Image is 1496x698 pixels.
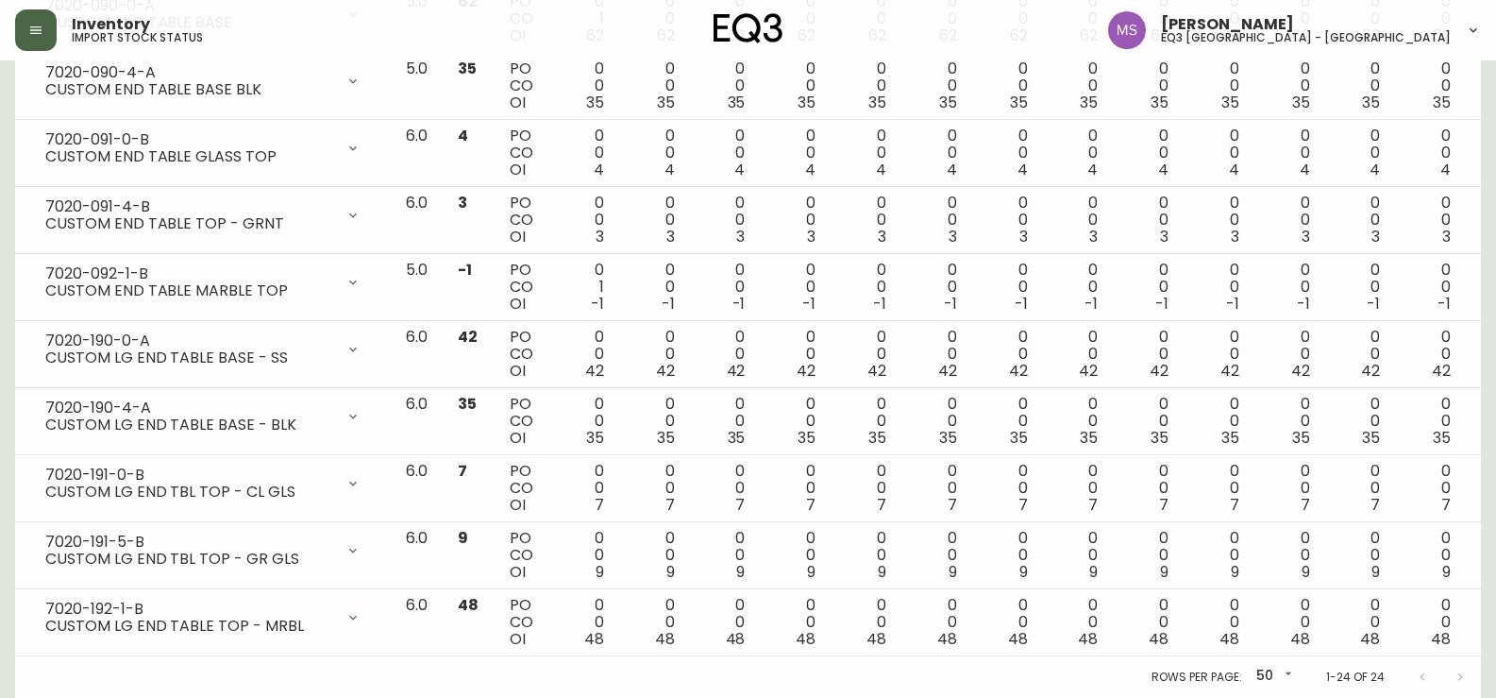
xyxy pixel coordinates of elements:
[1161,17,1294,32] span: [PERSON_NAME]
[705,195,746,246] div: 0 0
[30,463,376,504] div: 7020-191-0-BCUSTOM LG END TBL TOP - CL GLS
[1009,360,1028,382] span: 42
[916,597,957,648] div: 0 0
[987,530,1028,581] div: 0 0
[877,494,886,516] span: 7
[736,561,745,583] span: 9
[1302,561,1310,583] span: 9
[510,60,533,111] div: PO CO
[916,60,957,111] div: 0 0
[1410,597,1451,648] div: 0 0
[391,522,443,589] td: 6.0
[728,427,746,449] span: 35
[1221,427,1239,449] span: 35
[1370,159,1380,180] span: 4
[775,60,815,111] div: 0 0
[944,293,957,315] span: -1
[1128,262,1168,313] div: 0 0
[1269,195,1310,246] div: 0 0
[947,159,957,180] span: 4
[1432,360,1451,382] span: 42
[30,597,376,638] div: 7020-192-1-BCUSTOM LG END TABLE TOP - MRBL
[30,396,376,437] div: 7020-190-4-ACUSTOM LG END TABLE BASE - BLK
[1199,329,1239,380] div: 0 0
[775,128,815,179] div: 0 0
[714,13,783,43] img: logo
[1292,427,1310,449] span: 35
[1297,293,1310,315] span: -1
[1057,262,1098,313] div: 0 0
[45,534,334,551] div: 7020-191-5-B
[591,293,604,315] span: -1
[510,262,533,313] div: PO CO
[634,128,675,179] div: 0 0
[510,226,526,247] span: OI
[1340,463,1381,514] div: 0 0
[634,396,675,447] div: 0 0
[1362,427,1380,449] span: 35
[1128,195,1168,246] div: 0 0
[458,527,468,549] span: 9
[1269,597,1310,648] div: 0 0
[563,60,604,111] div: 0 0
[866,628,886,650] span: 48
[1199,530,1239,581] div: 0 0
[846,60,886,111] div: 0 0
[736,226,745,247] span: 3
[868,92,886,113] span: 35
[846,195,886,246] div: 0 0
[1017,159,1028,180] span: 4
[987,195,1028,246] div: 0 0
[586,92,604,113] span: 35
[734,159,745,180] span: 4
[1199,60,1239,111] div: 0 0
[45,131,334,148] div: 7020-091-0-B
[1010,92,1028,113] span: 35
[949,226,957,247] span: 3
[1302,226,1310,247] span: 3
[878,226,886,247] span: 3
[1292,92,1310,113] span: 35
[510,195,533,246] div: PO CO
[665,494,675,516] span: 7
[510,628,526,650] span: OI
[30,128,376,169] div: 7020-091-0-BCUSTOM END TABLE GLASS TOP
[1010,427,1028,449] span: 35
[1361,360,1380,382] span: 42
[916,262,957,313] div: 0 0
[1057,329,1098,380] div: 0 0
[634,60,675,111] div: 0 0
[656,360,675,382] span: 42
[1269,128,1310,179] div: 0 0
[1291,360,1310,382] span: 42
[1199,463,1239,514] div: 0 0
[1440,159,1451,180] span: 4
[1410,262,1451,313] div: 0 0
[563,262,604,313] div: 0 1
[846,463,886,514] div: 0 0
[1230,494,1239,516] span: 7
[873,293,886,315] span: -1
[563,195,604,246] div: 0 0
[705,530,746,581] div: 0 0
[735,494,745,516] span: 7
[916,195,957,246] div: 0 0
[1057,195,1098,246] div: 0 0
[987,262,1028,313] div: 0 0
[987,463,1028,514] div: 0 0
[1151,92,1168,113] span: 35
[775,530,815,581] div: 0 0
[1160,561,1168,583] span: 9
[796,628,815,650] span: 48
[705,329,746,380] div: 0 0
[1080,92,1098,113] span: 35
[30,530,376,571] div: 7020-191-5-BCUSTOM LG END TBL TOP - GR GLS
[987,396,1028,447] div: 0 0
[806,494,815,516] span: 7
[634,597,675,648] div: 0 0
[510,159,526,180] span: OI
[1410,195,1451,246] div: 0 0
[939,427,957,449] span: 35
[1150,360,1168,382] span: 42
[938,360,957,382] span: 42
